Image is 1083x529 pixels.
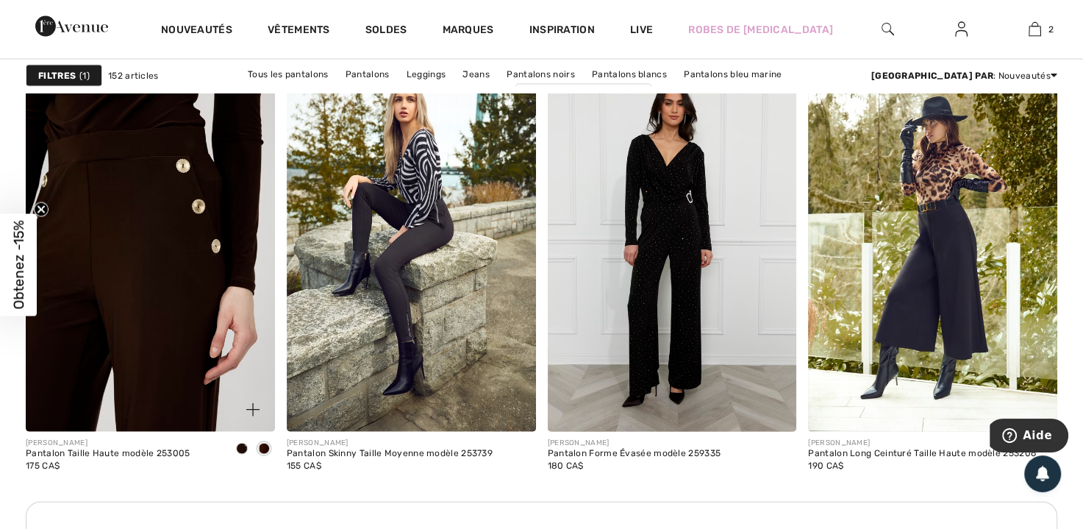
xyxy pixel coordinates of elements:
strong: [GEOGRAPHIC_DATA] par [871,71,993,81]
button: Close teaser [34,202,49,216]
div: Pantalon Skinny Taille Moyenne modèle 253739 [287,449,493,459]
img: Mon panier [1029,21,1041,38]
a: Pantalons blancs [585,65,674,84]
a: Se connecter [943,21,979,39]
span: Inspiration [529,24,595,39]
div: Black [231,438,253,462]
iframe: Ouvre un widget dans lequel vous pouvez trouver plus d’informations [990,419,1068,455]
a: Leggings [399,65,453,84]
a: Tous les pantalons [240,65,335,84]
div: [PERSON_NAME] [26,438,190,449]
a: Robes de [MEDICAL_DATA] [688,22,833,38]
a: Vêtements [268,24,330,39]
div: Pantalon Long Ceinturé Taille Haute modèle 253206 [808,449,1036,459]
span: 180 CA$ [548,461,584,471]
a: 2 [998,21,1071,38]
a: Live [630,22,653,38]
div: : Nouveautés [871,69,1057,82]
span: 175 CA$ [26,461,60,471]
a: Pantalons [338,65,397,84]
img: 1ère Avenue [35,12,108,41]
a: Jeans [455,65,497,84]
a: Pantalons [PERSON_NAME] [515,84,651,104]
a: Soldes [365,24,407,39]
div: Pantalon Taille Haute modèle 253005 [26,449,190,459]
img: recherche [882,21,894,38]
div: [PERSON_NAME] [808,438,1036,449]
span: Obtenez -15% [10,220,27,309]
span: 1 [79,69,90,82]
a: Pantalon Taille Haute modèle 253005. Noir [26,58,275,432]
a: Nouveautés [161,24,232,39]
div: Pantalon Forme Évasée modèle 259335 [548,449,721,459]
a: Pantalons [PERSON_NAME] [379,85,513,104]
img: Mes infos [955,21,968,38]
strong: Filtres [38,69,76,82]
img: Pantalon Forme Évasée modèle 259335. Noir [548,58,797,432]
span: 152 articles [108,69,159,82]
span: 155 CA$ [287,461,321,471]
div: Mocha [253,438,275,462]
a: Marques [442,24,493,39]
img: Pantalon Skinny Taille Moyenne modèle 253739. Noir [287,58,536,432]
a: Pantalons bleu marine [676,65,789,84]
span: 190 CA$ [808,461,843,471]
span: 2 [1048,23,1054,36]
a: Pantalons noirs [499,65,582,84]
img: plus_v2.svg [246,403,260,416]
img: Pantalon Long Ceinturé Taille Haute modèle 253206. Noir [808,58,1057,432]
div: [PERSON_NAME] [287,438,493,449]
div: [PERSON_NAME] [548,438,721,449]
